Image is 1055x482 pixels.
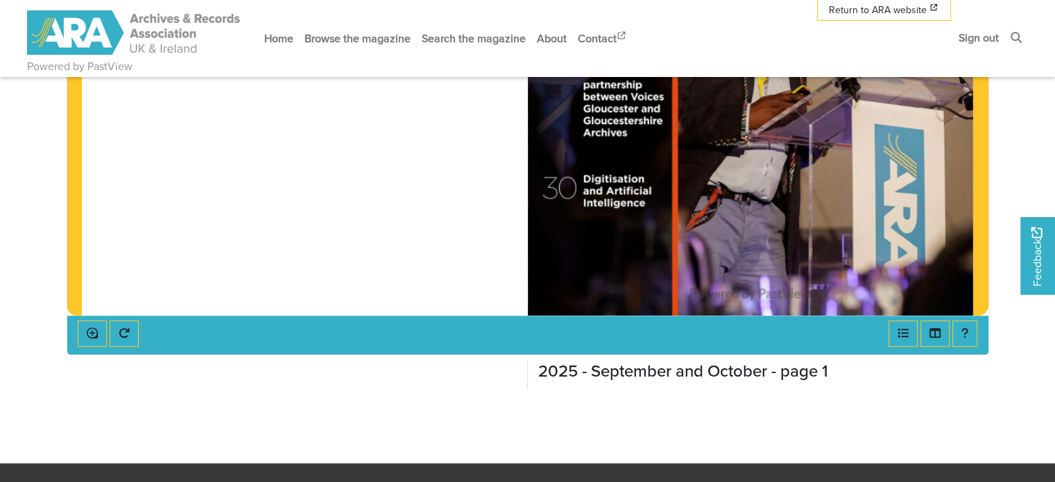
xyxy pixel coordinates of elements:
[299,20,416,57] a: Browse the magazine
[952,320,977,347] button: Help
[1029,227,1045,286] span: Feedback
[27,3,242,63] a: ARA - ARC Magazine | Powered by PastView logo
[259,20,299,57] a: Home
[572,20,633,57] a: Contact
[27,58,132,75] a: Powered by PastView
[531,20,572,57] a: About
[889,320,918,347] button: Open metadata window
[538,361,989,381] h2: 2025 - September and October - page 1
[416,20,531,57] a: Search the magazine
[27,10,242,55] img: ARA - ARC Magazine | Powered by PastView
[829,3,927,17] span: Return to ARA website
[78,320,107,347] button: Enable or disable loupe tool (Alt+L)
[110,320,139,347] button: Rotate the book
[1020,217,1055,295] a: Would you like to provide feedback?
[920,320,950,347] button: Thumbnails
[953,19,1004,56] a: Sign out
